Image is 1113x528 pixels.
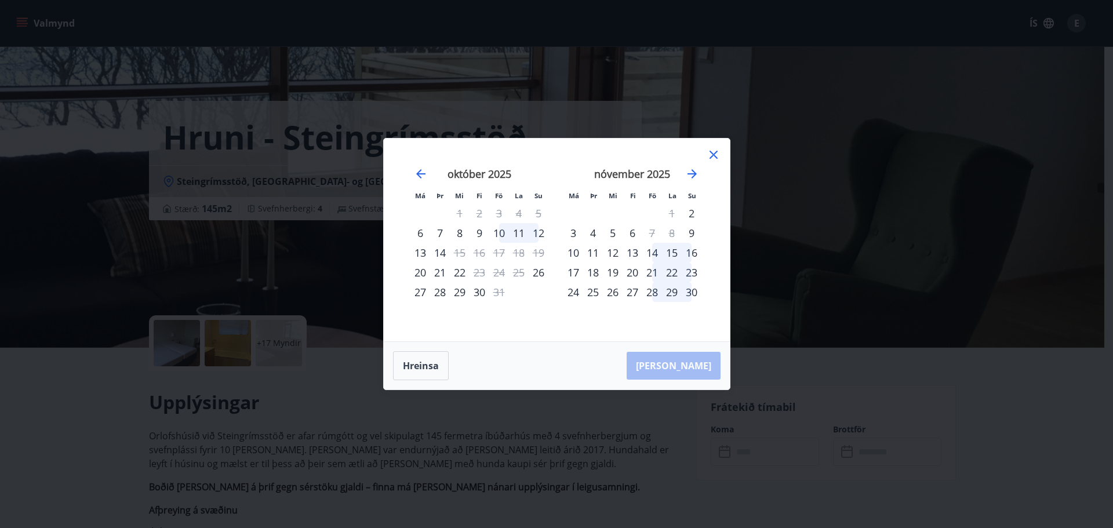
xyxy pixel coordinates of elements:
[470,223,489,243] div: 9
[682,282,701,302] div: 30
[642,282,662,302] div: 28
[682,282,701,302] td: Choose sunnudagur, 30. nóvember 2025 as your check-in date. It’s available.
[642,243,662,263] div: 14
[470,263,489,282] div: Aðeins útritun í boði
[509,263,529,282] td: Not available. laugardagur, 25. október 2025
[583,263,603,282] div: 18
[410,223,430,243] td: Choose mánudagur, 6. október 2025 as your check-in date. It’s available.
[450,243,470,263] div: Aðeins útritun í boði
[662,263,682,282] div: 22
[662,263,682,282] td: Choose laugardagur, 22. nóvember 2025 as your check-in date. It’s available.
[470,223,489,243] td: Choose fimmtudagur, 9. október 2025 as your check-in date. It’s available.
[682,203,701,223] div: Aðeins innritun í boði
[509,203,529,223] td: Not available. laugardagur, 4. október 2025
[623,263,642,282] td: Choose fimmtudagur, 20. nóvember 2025 as your check-in date. It’s available.
[662,223,682,243] td: Not available. laugardagur, 8. nóvember 2025
[450,203,470,223] td: Not available. miðvikudagur, 1. október 2025
[603,263,623,282] td: Choose miðvikudagur, 19. nóvember 2025 as your check-in date. It’s available.
[529,263,548,282] div: Aðeins innritun í boði
[470,263,489,282] td: Not available. fimmtudagur, 23. október 2025
[437,191,443,200] small: Þr
[509,243,529,263] td: Not available. laugardagur, 18. október 2025
[489,223,509,243] td: Choose föstudagur, 10. október 2025 as your check-in date. It’s available.
[470,203,489,223] td: Not available. fimmtudagur, 2. október 2025
[583,243,603,263] div: 11
[393,351,449,380] button: Hreinsa
[430,282,450,302] td: Choose þriðjudagur, 28. október 2025 as your check-in date. It’s available.
[603,223,623,243] div: 5
[623,243,642,263] td: Choose fimmtudagur, 13. nóvember 2025 as your check-in date. It’s available.
[682,243,701,263] div: 16
[642,223,662,243] td: Not available. föstudagur, 7. nóvember 2025
[529,223,548,243] td: Choose sunnudagur, 12. október 2025 as your check-in date. It’s available.
[583,223,603,243] div: 4
[450,223,470,243] td: Choose miðvikudagur, 8. október 2025 as your check-in date. It’s available.
[642,243,662,263] td: Choose föstudagur, 14. nóvember 2025 as your check-in date. It’s available.
[534,191,543,200] small: Su
[583,282,603,302] div: 25
[642,263,662,282] td: Choose föstudagur, 21. nóvember 2025 as your check-in date. It’s available.
[563,243,583,263] td: Choose mánudagur, 10. nóvember 2025 as your check-in date. It’s available.
[410,223,430,243] div: Aðeins innritun í boði
[623,223,642,243] div: 6
[682,263,701,282] td: Choose sunnudagur, 23. nóvember 2025 as your check-in date. It’s available.
[470,282,489,302] div: 30
[603,263,623,282] div: 19
[642,263,662,282] div: 21
[609,191,617,200] small: Mi
[450,263,470,282] td: Choose miðvikudagur, 22. október 2025 as your check-in date. It’s available.
[450,243,470,263] td: Not available. miðvikudagur, 15. október 2025
[509,223,529,243] td: Choose laugardagur, 11. október 2025 as your check-in date. It’s available.
[623,263,642,282] div: 20
[662,203,682,223] td: Not available. laugardagur, 1. nóvember 2025
[430,263,450,282] div: 21
[682,243,701,263] td: Choose sunnudagur, 16. nóvember 2025 as your check-in date. It’s available.
[515,191,523,200] small: La
[529,243,548,263] td: Not available. sunnudagur, 19. október 2025
[430,282,450,302] div: 28
[630,191,636,200] small: Fi
[682,263,701,282] div: 23
[410,263,430,282] td: Choose mánudagur, 20. október 2025 as your check-in date. It’s available.
[603,282,623,302] td: Choose miðvikudagur, 26. nóvember 2025 as your check-in date. It’s available.
[682,203,701,223] td: Choose sunnudagur, 2. nóvember 2025 as your check-in date. It’s available.
[398,152,716,327] div: Calendar
[563,243,583,263] div: 10
[583,223,603,243] td: Choose þriðjudagur, 4. nóvember 2025 as your check-in date. It’s available.
[563,223,583,243] div: 3
[563,263,583,282] div: 17
[448,167,511,181] strong: október 2025
[410,282,430,302] div: 27
[649,191,656,200] small: Fö
[569,191,579,200] small: Má
[668,191,676,200] small: La
[603,243,623,263] div: 12
[415,191,425,200] small: Má
[590,191,597,200] small: Þr
[430,223,450,243] div: 7
[495,191,503,200] small: Fö
[509,223,529,243] div: 11
[489,243,509,263] td: Not available. föstudagur, 17. október 2025
[685,167,699,181] div: Move forward to switch to the next month.
[489,282,509,302] td: Not available. föstudagur, 31. október 2025
[603,223,623,243] td: Choose miðvikudagur, 5. nóvember 2025 as your check-in date. It’s available.
[489,203,509,223] td: Not available. föstudagur, 3. október 2025
[455,191,464,200] small: Mi
[430,223,450,243] td: Choose þriðjudagur, 7. október 2025 as your check-in date. It’s available.
[583,282,603,302] td: Choose þriðjudagur, 25. nóvember 2025 as your check-in date. It’s available.
[603,243,623,263] td: Choose miðvikudagur, 12. nóvember 2025 as your check-in date. It’s available.
[603,282,623,302] div: 26
[662,243,682,263] div: 15
[489,263,509,282] td: Not available. föstudagur, 24. október 2025
[623,223,642,243] td: Choose fimmtudagur, 6. nóvember 2025 as your check-in date. It’s available.
[430,243,450,263] div: 14
[450,263,470,282] div: 22
[450,282,470,302] div: 29
[563,263,583,282] td: Choose mánudagur, 17. nóvember 2025 as your check-in date. It’s available.
[410,282,430,302] td: Choose mánudagur, 27. október 2025 as your check-in date. It’s available.
[470,282,489,302] td: Choose fimmtudagur, 30. október 2025 as your check-in date. It’s available.
[682,223,701,243] div: Aðeins innritun í boði
[662,243,682,263] td: Choose laugardagur, 15. nóvember 2025 as your check-in date. It’s available.
[489,282,509,302] div: Aðeins útritun í boði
